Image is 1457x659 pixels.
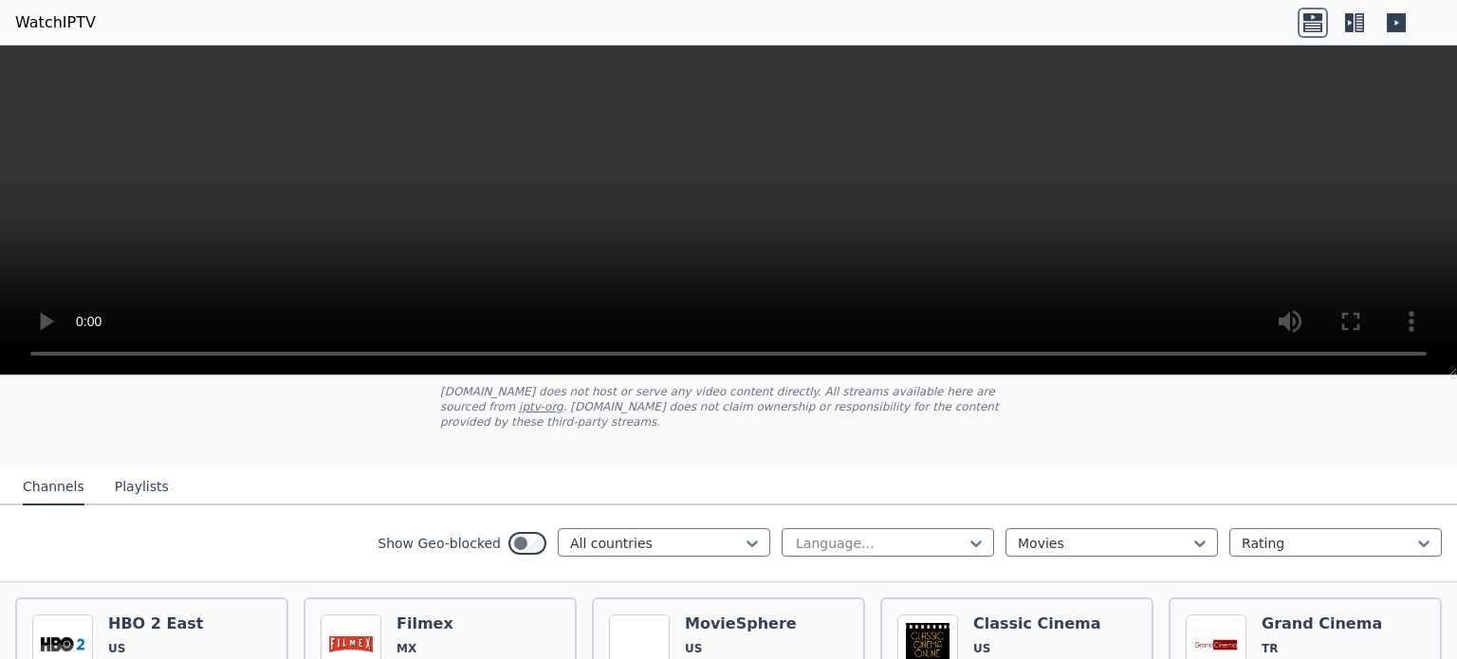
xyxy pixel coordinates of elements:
button: Playlists [115,469,169,505]
h6: MovieSphere [685,614,797,633]
span: TR [1262,641,1278,656]
span: MX [397,641,416,656]
a: WatchIPTV [15,11,96,34]
h6: Filmex [397,614,480,633]
h6: Grand Cinema [1262,614,1382,633]
p: [DOMAIN_NAME] does not host or serve any video content directly. All streams available here are s... [440,384,1017,430]
a: iptv-org [519,400,563,413]
span: US [108,641,125,656]
span: US [973,641,990,656]
span: US [685,641,702,656]
h6: Classic Cinema [973,614,1101,633]
button: Channels [23,469,84,505]
label: Show Geo-blocked [378,534,501,553]
h6: HBO 2 East [108,614,203,633]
